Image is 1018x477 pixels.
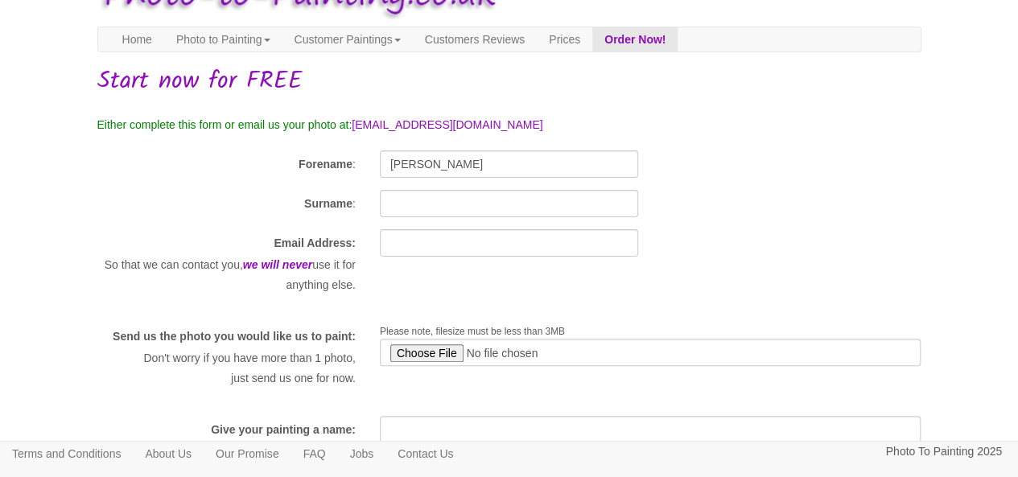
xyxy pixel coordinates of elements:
[85,190,368,216] div: :
[113,328,356,344] label: Send us the photo you would like us to paint:
[274,235,355,251] label: Email Address:
[97,255,356,294] p: So that we can contact you, use it for anything else.
[97,118,352,131] span: Either complete this form or email us your photo at:
[385,442,465,466] a: Contact Us
[537,27,592,51] a: Prices
[413,27,537,51] a: Customers Reviews
[282,27,413,51] a: Customer Paintings
[352,118,542,131] a: [EMAIL_ADDRESS][DOMAIN_NAME]
[97,348,356,388] p: Don't worry if you have more than 1 photo, just send us one for now.
[85,150,368,176] div: :
[133,442,204,466] a: About Us
[885,442,1002,462] p: Photo To Painting 2025
[204,442,291,466] a: Our Promise
[110,27,164,51] a: Home
[211,421,356,438] label: Give your painting a name:
[304,195,352,212] label: Surname
[380,326,565,337] span: Please note, filesize must be less than 3MB
[299,156,352,172] label: Forename
[291,442,338,466] a: FAQ
[338,442,386,466] a: Jobs
[243,258,312,271] em: we will never
[164,27,282,51] a: Photo to Painting
[592,27,678,51] a: Order Now!
[97,68,921,95] h1: Start now for FREE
